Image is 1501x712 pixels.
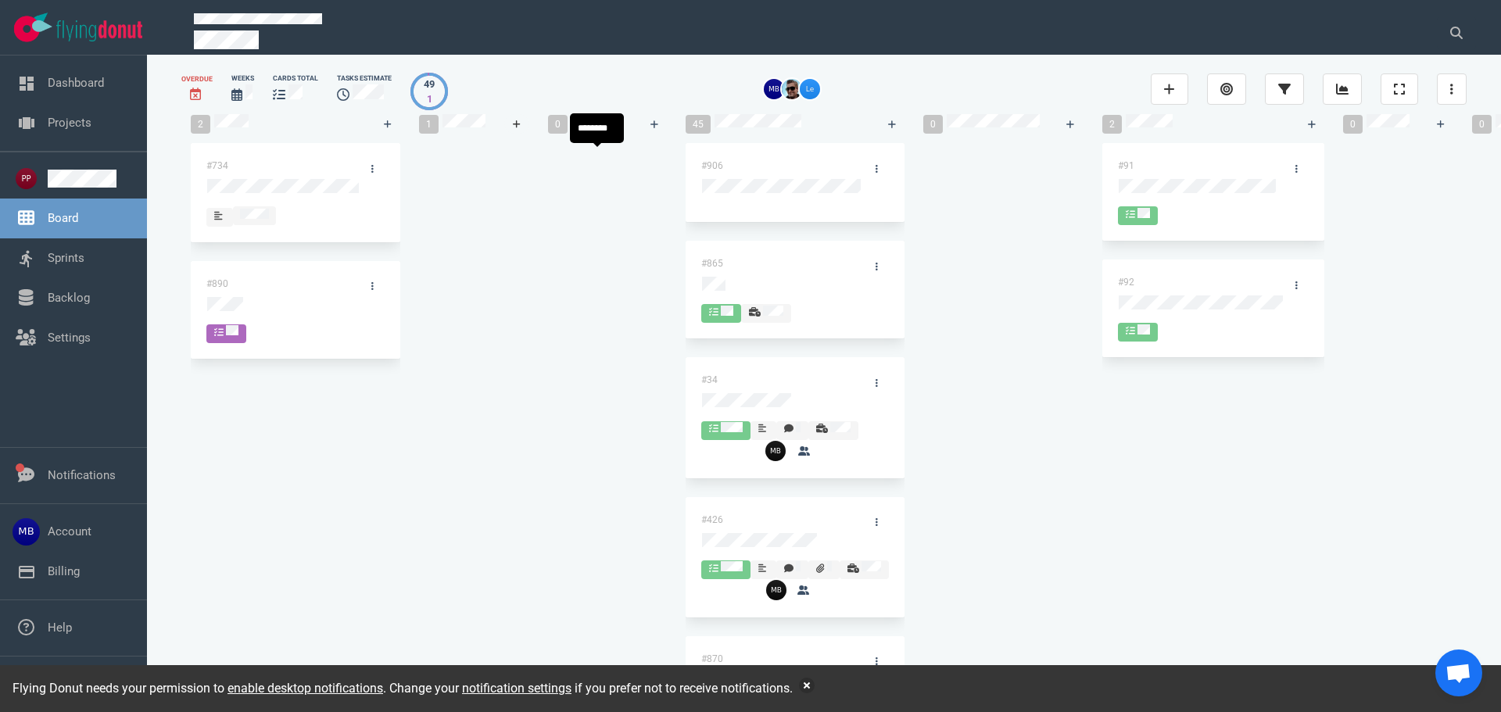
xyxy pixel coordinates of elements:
a: #92 [1118,277,1134,288]
div: 1 [424,91,435,106]
a: enable desktop notifications [227,681,383,696]
a: #906 [701,160,723,171]
img: 26 [766,580,786,600]
span: 2 [1102,115,1122,134]
a: #91 [1118,160,1134,171]
div: Overdue [181,74,213,84]
img: Flying Donut text logo [56,20,142,41]
span: Flying Donut needs your permission to [13,681,383,696]
a: notification settings [462,681,571,696]
img: 26 [782,79,802,99]
img: 26 [765,441,786,461]
a: #865 [701,258,723,269]
span: 45 [686,115,711,134]
div: cards total [273,73,318,84]
a: Dashboard [48,76,104,90]
img: 26 [764,79,784,99]
a: #734 [206,160,228,171]
a: Billing [48,564,80,578]
span: 0 [548,115,568,134]
div: Tasks Estimate [337,73,392,84]
a: #870 [701,653,723,664]
div: Weeks [231,73,254,84]
a: Projects [48,116,91,130]
span: 0 [923,115,943,134]
div: 49 [424,77,435,91]
a: Notifications [48,468,116,482]
span: 0 [1343,115,1363,134]
a: Open de chat [1435,649,1482,696]
img: 26 [800,79,820,99]
a: Settings [48,331,91,345]
a: Backlog [48,291,90,305]
a: #34 [701,374,718,385]
a: Board [48,211,78,225]
a: #890 [206,278,228,289]
span: . Change your if you prefer not to receive notifications. [383,681,793,696]
span: 2 [191,115,210,134]
a: Help [48,621,72,635]
span: 1 [419,115,439,134]
a: Sprints [48,251,84,265]
a: #426 [701,514,723,525]
span: 0 [1472,115,1492,134]
a: Account [48,524,91,538]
